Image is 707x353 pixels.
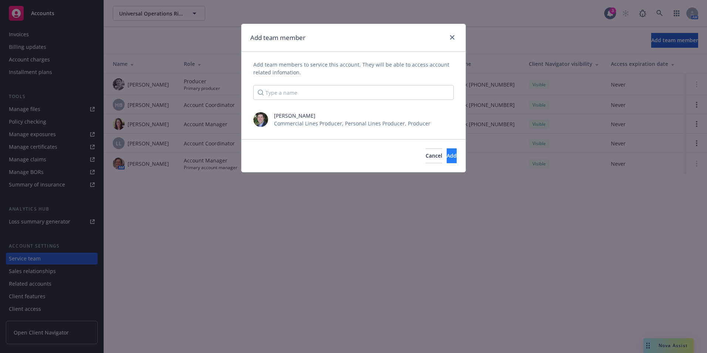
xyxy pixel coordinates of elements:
[448,33,457,42] a: close
[274,112,430,120] span: [PERSON_NAME]
[241,109,466,130] div: photo[PERSON_NAME]Commercial Lines Producer, Personal Lines Producer, Producer
[447,148,457,163] button: Add
[274,120,430,127] span: Commercial Lines Producer, Personal Lines Producer, Producer
[426,152,442,159] span: Cancel
[253,85,454,100] input: Type a name
[426,148,442,163] button: Cancel
[253,61,454,76] span: Add team members to service this account. They will be able to access account related infomation.
[250,33,305,43] h1: Add team member
[447,152,457,159] span: Add
[253,112,268,127] img: photo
